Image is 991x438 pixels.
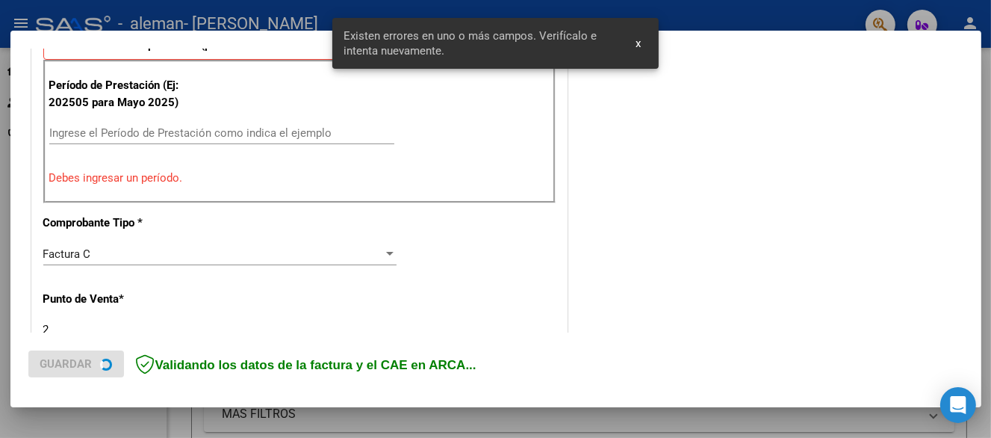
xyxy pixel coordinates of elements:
span: x [636,37,641,50]
button: x [624,30,653,57]
span: Guardar [40,357,93,371]
p: Punto de Venta [43,291,197,308]
p: Período de Prestación (Ej: 202505 para Mayo 2025) [49,77,199,111]
div: Open Intercom Messenger [940,387,976,423]
span: Validando los datos de la factura y el CAE en ARCA... [136,358,476,372]
p: Comprobante Tipo * [43,215,197,232]
span: Existen errores en uno o más campos. Verifícalo e intenta nuevamente. [344,28,618,58]
button: Guardar [28,351,124,377]
strong: Luego de guardar debe preaprobar la factura asociandola a un legajo de integración y subir la doc... [53,21,521,52]
p: Debes ingresar un período. [49,170,550,187]
span: Factura C [43,247,91,261]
